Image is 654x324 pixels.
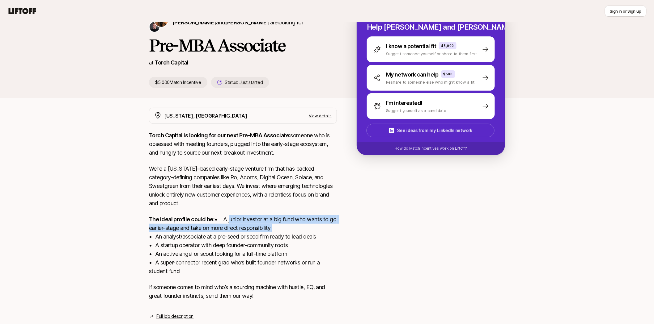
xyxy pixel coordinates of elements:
[149,283,337,300] p: If someone comes to mind who’s a sourcing machine with hustle, EQ, and great founder instincts, s...
[386,42,436,51] p: I know a potential fit
[386,51,477,57] p: Suggest someone yourself or share to them first
[386,70,439,79] p: My network can help
[441,43,454,48] p: $5,000
[172,19,216,26] span: [PERSON_NAME]
[367,124,495,137] button: See ideas from my LinkedIn network
[216,19,269,26] span: and
[172,18,303,27] p: are looking for
[395,146,467,151] p: How do Match Incentives work on Liftoff?
[149,131,337,157] p: someone who is obsessed with meeting founders, plugged into the early-stage ecosystem, and hungry...
[155,59,188,66] a: Torch Capital
[149,59,153,67] p: at
[444,72,453,77] p: $500
[225,19,269,26] span: [PERSON_NAME]
[149,216,214,222] strong: The ideal profile could be:
[149,215,337,276] p: • A junior investor at a big fund who wants to go earlier-stage and take on more direct responsib...
[149,77,207,88] p: $5,000 Match Incentive
[397,127,472,134] p: See ideas from my LinkedIn network
[149,164,337,208] p: We’re a [US_STATE]–based early-stage venture firm that has backed category-defining companies lik...
[149,36,337,55] h1: Pre-MBA Associate
[386,79,475,85] p: Reshare to someone else who might know a fit
[309,113,332,119] p: View details
[386,107,446,114] p: Suggest yourself as a candidate
[164,112,247,120] p: [US_STATE], [GEOGRAPHIC_DATA]
[150,22,159,32] img: Christopher Harper
[156,313,193,320] a: Full job description
[149,132,291,139] strong: Torch Capital is looking for our next Pre-MBA Associate:
[386,99,423,107] p: I'm interested!
[225,79,263,86] p: Status:
[240,80,263,85] span: Just started
[605,6,647,17] button: Sign in or Sign up
[367,23,495,31] p: Help [PERSON_NAME] and [PERSON_NAME] hire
